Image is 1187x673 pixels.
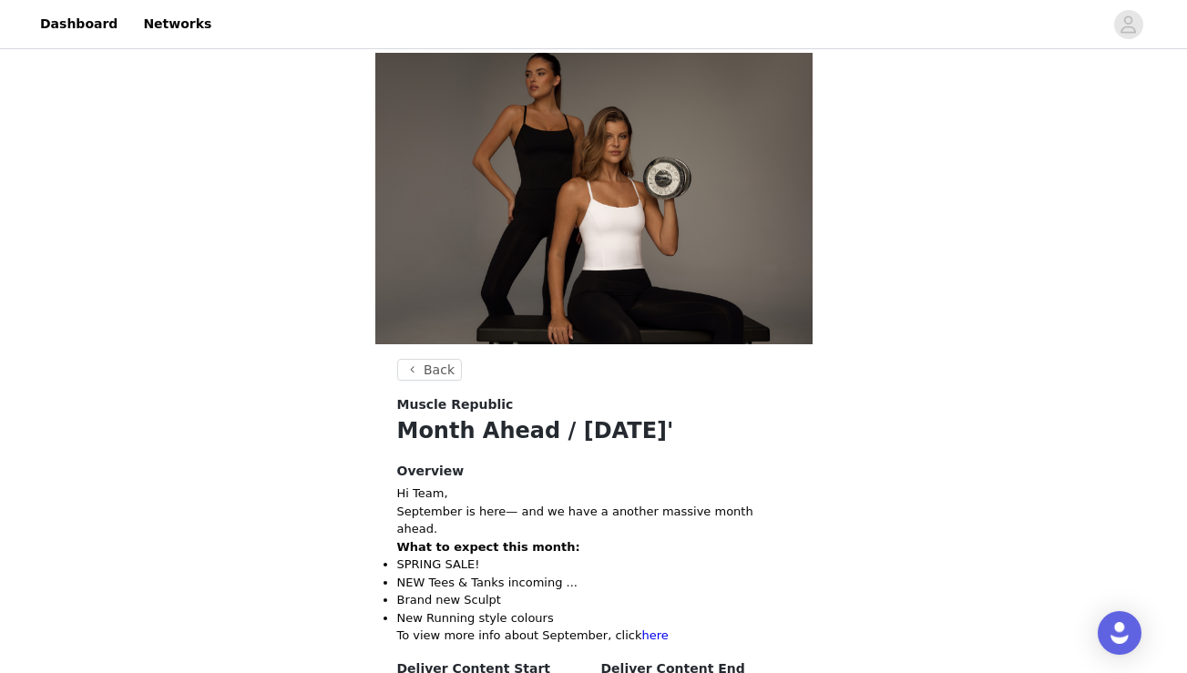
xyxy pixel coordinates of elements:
[397,609,791,627] li: New Running style colours
[397,591,791,609] li: Brand new Sculpt
[397,414,791,447] h1: Month Ahead / [DATE]'
[375,53,813,344] img: campaign image
[132,4,222,45] a: Networks
[397,503,791,538] p: September is here— and we have a another massive month ahead.
[1098,611,1141,655] div: Open Intercom Messenger
[397,540,580,554] strong: What to expect this month:
[29,4,128,45] a: Dashboard
[397,484,791,503] p: Hi Team,
[397,556,791,574] li: SPRING SALE!
[397,462,791,481] h4: Overview
[397,574,791,592] li: NEW Tees & Tanks incoming ...
[397,359,463,381] button: Back
[397,395,514,414] span: Muscle Republic
[1120,10,1137,39] div: avatar
[397,627,791,645] p: To view more info about September, click
[642,628,669,642] a: here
